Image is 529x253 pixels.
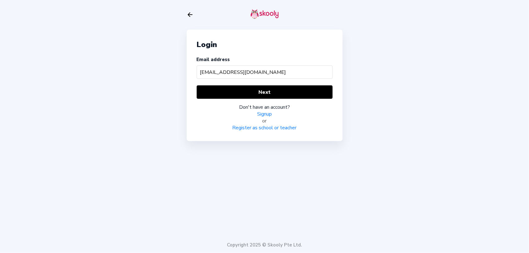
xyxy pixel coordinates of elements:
[233,124,297,131] a: Register as school or teacher
[197,85,333,99] button: Next
[251,9,279,19] img: skooly-logo.png
[197,56,230,63] label: Email address
[197,40,333,50] div: Login
[257,111,272,117] a: Signup
[187,11,194,18] button: arrow back outline
[197,117,333,124] div: or
[197,104,333,111] div: Don't have an account?
[197,65,333,79] input: Your email address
